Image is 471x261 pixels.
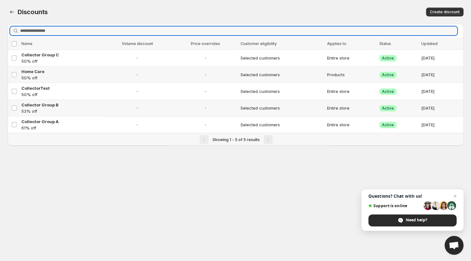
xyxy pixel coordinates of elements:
p: 61% off [21,125,100,131]
span: Active [382,106,394,111]
span: - [104,55,171,61]
td: Entire store [325,50,377,66]
div: Open chat [445,236,463,255]
span: Home Care [21,69,44,74]
p: 50% off [21,91,100,98]
td: [DATE] [419,66,463,83]
span: Volume discount [122,41,153,46]
span: Questions? Chat with us! [368,194,457,199]
td: Selected customers [239,116,325,133]
td: [DATE] [419,50,463,66]
td: [DATE] [419,83,463,100]
a: Collector Group B [21,102,100,108]
span: Name [21,41,32,46]
span: Active [382,72,394,77]
span: - [174,105,237,111]
span: Active [382,122,394,128]
td: Selected customers [239,83,325,100]
td: Selected customers [239,100,325,116]
td: Selected customers [239,50,325,66]
span: Active [382,56,394,61]
button: Back to dashboard [8,8,16,16]
span: Create discount [430,9,460,14]
div: Need help? [368,214,457,226]
span: Collector Group A [21,119,59,124]
span: Updated [421,41,438,46]
span: CollectorTest [21,86,50,91]
span: - [174,88,237,94]
span: - [174,55,237,61]
span: Applies to [327,41,346,46]
td: [DATE] [419,116,463,133]
p: 50% off [21,75,100,81]
span: Close chat [451,192,459,200]
span: - [174,71,237,78]
button: Create discount [426,8,463,16]
a: Collector Group A [21,118,100,125]
span: - [104,71,171,78]
span: - [104,122,171,128]
span: - [104,105,171,111]
a: Collector Group C [21,52,100,58]
span: Customer eligibility [241,41,277,46]
td: Entire store [325,100,377,116]
nav: Pagination [8,133,463,146]
span: Collector Group B [21,102,59,107]
td: Entire store [325,83,377,100]
span: Need help? [406,217,427,223]
a: CollectorTest [21,85,100,91]
p: 50% off [21,58,100,64]
span: Showing 1 - 5 of 5 results [213,137,260,142]
span: Support is online [368,203,421,208]
a: Home Care [21,68,100,75]
td: Selected customers [239,66,325,83]
p: 53% off [21,108,100,114]
span: Active [382,89,394,94]
span: Price overrides [191,41,220,46]
td: Products [325,66,377,83]
span: Discounts [18,8,48,16]
span: - [104,88,171,94]
span: - [174,122,237,128]
td: Entire store [325,116,377,133]
span: Status [379,41,391,46]
span: Collector Group C [21,52,59,57]
td: [DATE] [419,100,463,116]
